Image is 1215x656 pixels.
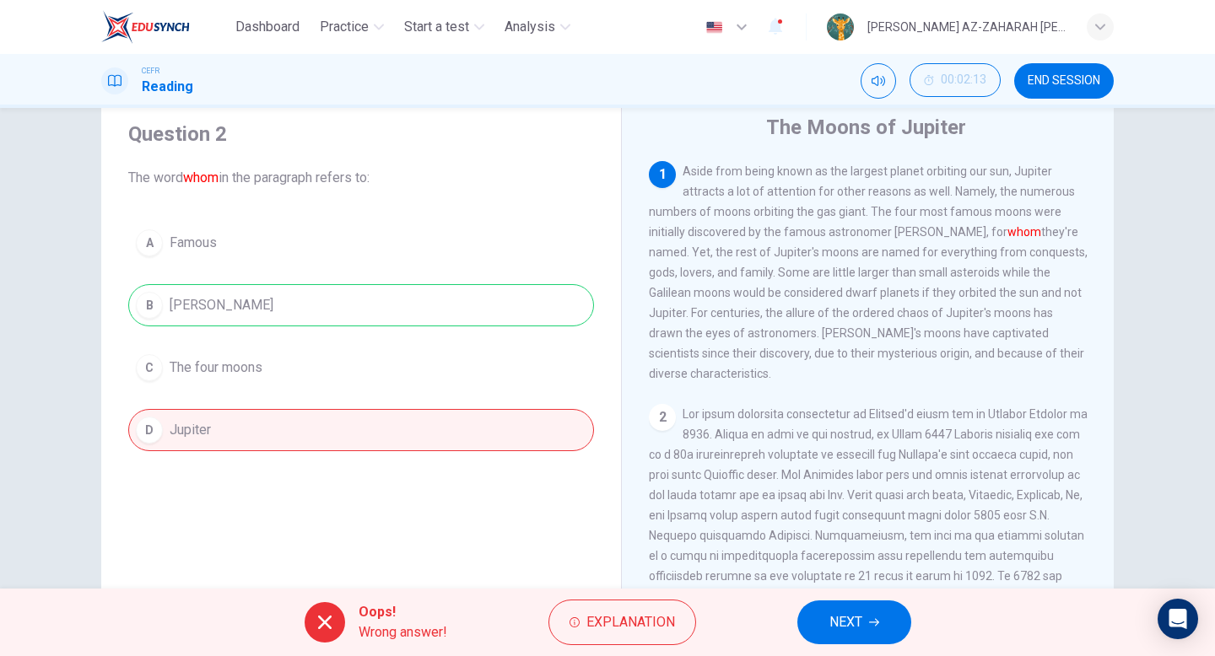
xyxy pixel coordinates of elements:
h1: Reading [142,77,193,97]
button: Analysis [498,12,577,42]
span: NEXT [829,610,862,634]
img: Profile picture [827,13,854,40]
button: Explanation [548,600,696,645]
span: Analysis [505,17,555,37]
span: Explanation [586,610,675,634]
img: EduSynch logo [101,10,190,44]
h4: Question 2 [128,121,594,148]
span: Wrong answer! [359,622,447,643]
button: Start a test [397,12,491,42]
font: whom [1007,225,1041,239]
div: Open Intercom Messenger [1158,599,1198,639]
span: Dashboard [235,17,300,37]
button: 00:02:13 [910,63,1001,97]
span: Oops! [359,602,447,622]
div: 2 [649,404,676,431]
div: Mute [861,63,896,99]
h4: The Moons of Jupiter [766,114,966,141]
span: CEFR [142,65,159,77]
button: Dashboard [229,12,306,42]
button: END SESSION [1014,63,1114,99]
a: EduSynch logo [101,10,229,44]
span: 00:02:13 [941,73,986,87]
button: Practice [313,12,391,42]
button: NEXT [797,600,911,644]
span: END SESSION [1028,74,1100,88]
span: Practice [320,17,369,37]
font: whom [183,169,219,186]
div: Hide [910,63,1001,99]
div: [PERSON_NAME] AZ-ZAHARAH [PERSON_NAME] [867,17,1066,37]
img: en [704,21,725,34]
span: Aside from being known as the largest planet orbiting our sun, Jupiter attracts a lot of attentio... [649,164,1088,380]
div: 1 [649,161,676,188]
span: Start a test [404,17,469,37]
span: The word in the paragraph refers to: [128,168,594,188]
